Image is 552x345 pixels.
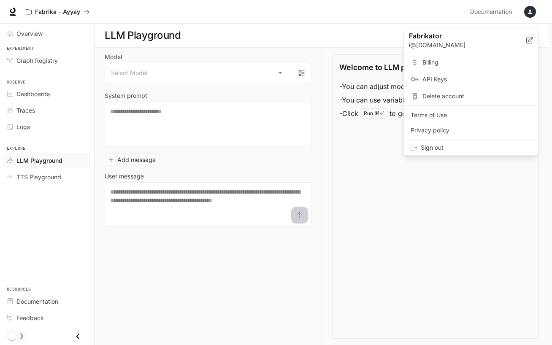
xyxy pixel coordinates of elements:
[422,92,531,100] span: Delete account
[406,123,536,138] a: Privacy policy
[409,31,513,41] p: Fabrikator
[404,140,538,155] div: Sign out
[406,72,536,87] a: API Keys
[406,89,536,104] div: Delete account
[411,111,531,119] span: Terms of Use
[421,143,531,152] span: Sign out
[406,108,536,123] a: Terms of Use
[422,58,531,67] span: Billing
[422,75,531,84] span: API Keys
[409,41,526,49] p: i@[DOMAIN_NAME]
[411,126,531,135] span: Privacy policy
[406,55,536,70] a: Billing
[404,27,538,53] div: Fabrikatori@[DOMAIN_NAME]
